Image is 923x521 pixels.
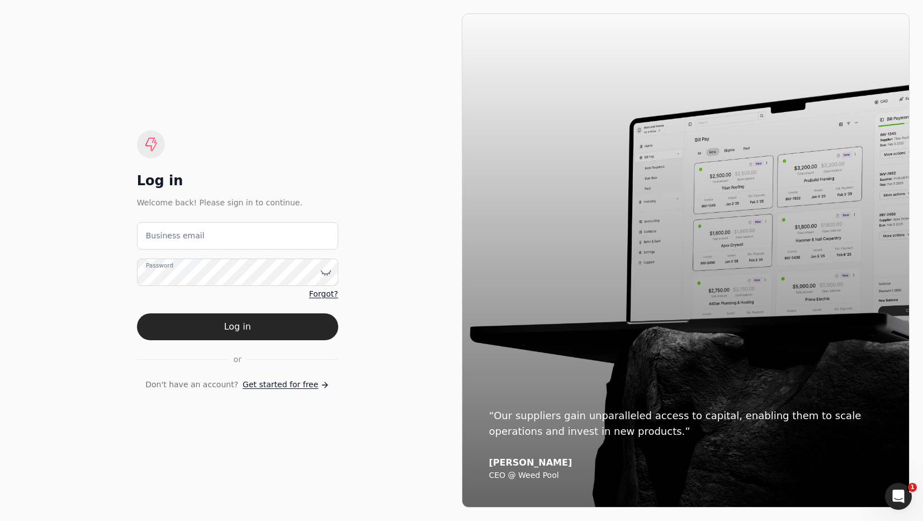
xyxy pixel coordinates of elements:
[309,288,338,300] a: Forgot?
[146,230,205,242] label: Business email
[489,471,883,481] div: CEO @ Weed Pool
[145,379,238,391] span: Don't have an account?
[137,172,338,190] div: Log in
[489,408,883,439] div: “Our suppliers gain unparalleled access to capital, enabling them to scale operations and invest ...
[243,379,318,391] span: Get started for free
[885,483,912,510] iframe: Intercom live chat
[243,379,329,391] a: Get started for free
[908,483,917,492] span: 1
[234,354,242,365] span: or
[489,457,883,468] div: [PERSON_NAME]
[137,196,338,209] div: Welcome back! Please sign in to continue.
[146,261,173,270] label: Password
[137,313,338,340] button: Log in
